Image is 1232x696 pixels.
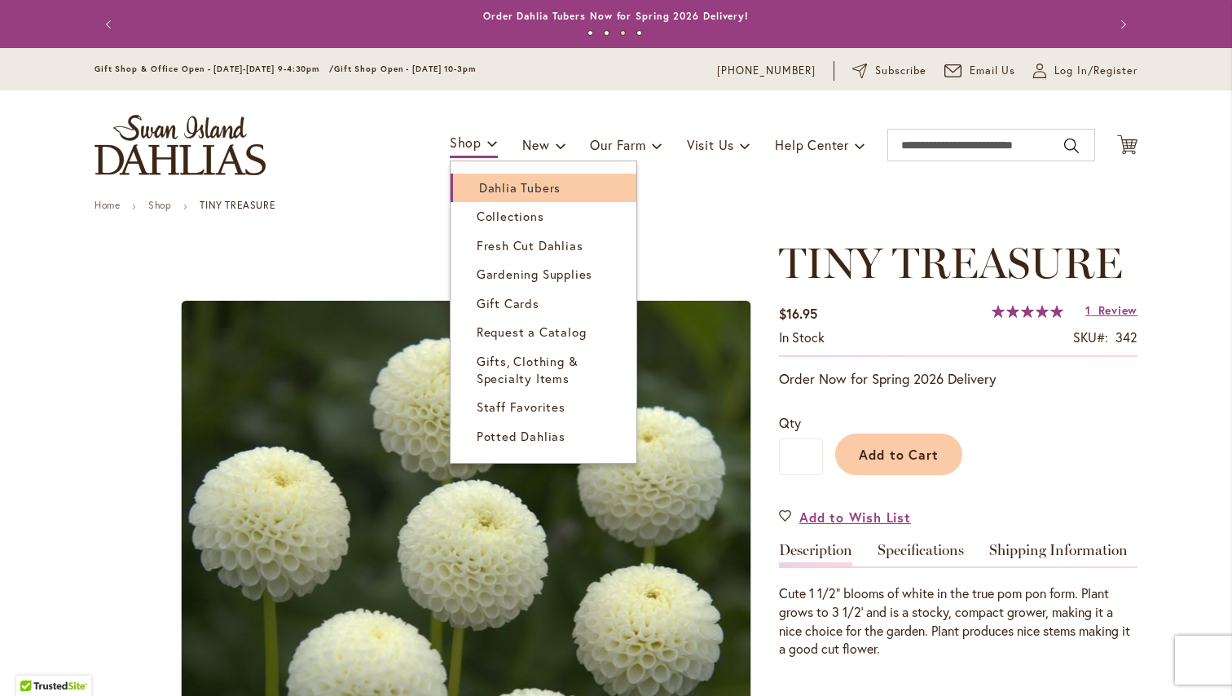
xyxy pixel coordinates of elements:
div: Detailed Product Info [779,543,1137,659]
span: Gift Shop Open - [DATE] 10-3pm [334,64,476,74]
span: TINY TREASURE [779,237,1123,289]
span: Subscribe [875,63,926,79]
a: Subscribe [852,63,926,79]
a: [PHONE_NUMBER] [717,63,816,79]
button: Previous [95,8,127,41]
a: Description [779,543,852,566]
span: Staff Favorites [477,399,565,415]
span: Gift Shop & Office Open - [DATE]-[DATE] 9-4:30pm / [95,64,334,74]
span: Potted Dahlias [477,428,565,444]
div: Availability [779,328,825,347]
div: 342 [1115,328,1137,347]
span: Email Us [970,63,1016,79]
span: Request a Catalog [477,324,587,340]
span: Log In/Register [1054,63,1137,79]
button: Add to Cart [835,434,962,475]
span: Fresh Cut Dahlias [477,237,583,253]
span: Help Center [775,136,849,153]
a: Log In/Register [1033,63,1137,79]
a: Home [95,199,120,211]
a: Gift Cards [451,289,636,318]
span: Qty [779,414,801,431]
span: In stock [779,328,825,346]
a: Shipping Information [989,543,1128,566]
span: 1 [1085,302,1091,318]
div: 100% [992,305,1063,318]
p: Order Now for Spring 2026 Delivery [779,369,1137,389]
a: Specifications [878,543,964,566]
a: Shop [148,199,171,211]
span: Review [1098,302,1137,318]
a: Email Us [944,63,1016,79]
span: Gifts, Clothing & Specialty Items [477,353,579,386]
button: 2 of 4 [604,30,609,36]
span: $16.95 [779,305,817,322]
a: Order Dahlia Tubers Now for Spring 2026 Delivery! [483,10,749,22]
span: Collections [477,208,544,224]
button: 1 of 4 [587,30,593,36]
span: Our Farm [590,136,645,153]
button: 3 of 4 [620,30,626,36]
span: Visit Us [687,136,734,153]
span: Shop [450,134,482,151]
button: Next [1105,8,1137,41]
iframe: Launch Accessibility Center [12,638,58,684]
strong: SKU [1073,328,1108,346]
span: Gardening Supplies [477,266,592,282]
a: 1 Review [1085,302,1137,318]
button: 4 of 4 [636,30,642,36]
div: Cute 1 1/2" blooms of white in the true pom pon form. Plant grows to 3 1/2' and is a stocky, comp... [779,584,1137,659]
a: Add to Wish List [779,508,911,526]
span: New [522,136,549,153]
strong: TINY TREASURE [200,199,275,211]
span: Add to Cart [859,446,939,463]
span: Add to Wish List [799,508,911,526]
span: Dahlia Tubers [479,179,561,196]
a: store logo [95,115,266,175]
